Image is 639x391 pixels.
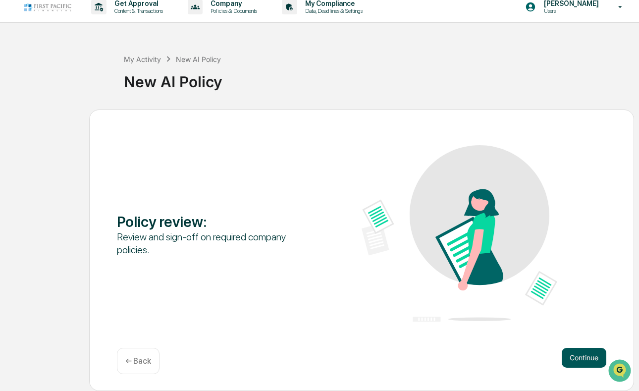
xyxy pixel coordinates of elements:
div: 🔎 [10,145,18,153]
a: 🖐️Preclearance [6,121,68,139]
div: We're available if you need us! [34,86,125,94]
div: 🖐️ [10,126,18,134]
p: Data, Deadlines & Settings [297,7,368,14]
span: Pylon [99,168,120,175]
span: Preclearance [20,125,64,135]
span: Attestations [82,125,123,135]
p: ← Back [125,356,151,366]
a: Powered byPylon [70,168,120,175]
a: 🗄️Attestations [68,121,127,139]
div: Start new chat [34,76,162,86]
img: Policy review [362,145,557,322]
div: New AI Policy [176,55,221,63]
div: Policy review : [117,213,313,230]
input: Clear [26,45,163,56]
div: Review and sign-off on required company policies. [117,230,313,256]
a: 🔎Data Lookup [6,140,66,158]
img: 1746055101610-c473b297-6a78-478c-a979-82029cc54cd1 [10,76,28,94]
img: logo [24,2,71,12]
div: My Activity [124,55,161,63]
p: Content & Transactions [106,7,168,14]
div: 🗄️ [72,126,80,134]
button: Start new chat [168,79,180,91]
iframe: Open customer support [607,358,634,385]
span: Data Lookup [20,144,62,154]
div: New AI Policy [124,65,634,91]
p: Users [536,7,604,14]
p: How can we help? [10,21,180,37]
p: Policies & Documents [203,7,262,14]
button: Continue [562,348,606,368]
